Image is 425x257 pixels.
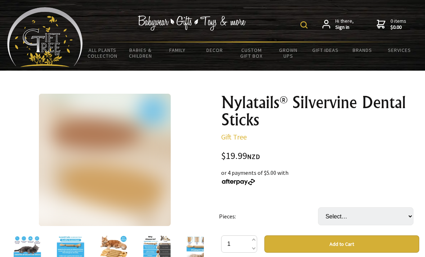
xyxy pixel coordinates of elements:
a: Gift Ideas [307,43,344,58]
a: 0 items$0.00 [377,18,406,31]
a: Gift Tree [221,132,247,141]
a: Hi there,Sign in [322,18,354,31]
img: Babywear - Gifts - Toys & more [138,15,246,31]
div: or 4 payments of $5.00 with [221,168,419,186]
div: $19.99 [221,151,419,161]
a: Babies & Children [122,43,159,63]
a: Services [381,43,418,58]
strong: Sign in [335,24,354,31]
a: Custom Gift Box [233,43,270,63]
a: Grown Ups [270,43,307,63]
h1: Nylatails® Silvervine Dental Sticks [221,94,419,128]
strong: $0.00 [390,24,406,31]
a: All Plants Collection [83,43,122,63]
span: Hi there, [335,18,354,31]
button: Add to Cart [264,235,419,253]
img: Babyware - Gifts - Toys and more... [7,7,83,67]
img: Afterpay [221,179,256,185]
img: Nylatails® Silvervine Dental Sticks [39,94,171,226]
img: product search [300,21,308,28]
span: 0 items [390,18,406,31]
a: Brands [344,43,381,58]
td: Pieces: [219,197,318,235]
span: NZD [247,152,260,161]
a: Family [159,43,196,58]
a: Decor [196,43,233,58]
